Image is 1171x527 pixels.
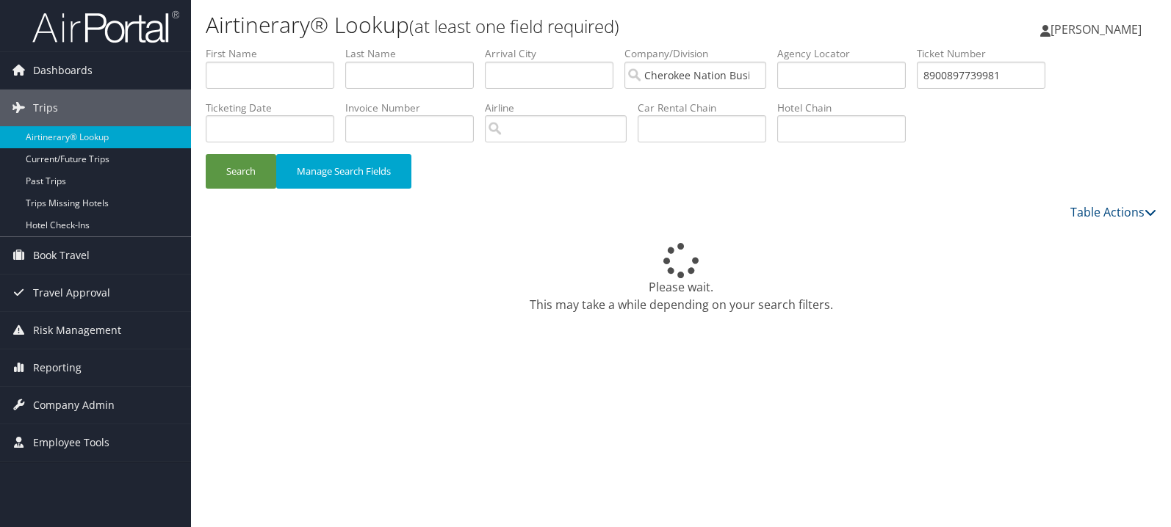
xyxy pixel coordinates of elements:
img: airportal-logo.png [32,10,179,44]
button: Search [206,154,276,189]
span: Risk Management [33,312,121,349]
span: Book Travel [33,237,90,274]
button: Manage Search Fields [276,154,411,189]
label: Hotel Chain [777,101,917,115]
label: Arrival City [485,46,624,61]
label: First Name [206,46,345,61]
label: Car Rental Chain [638,101,777,115]
label: Last Name [345,46,485,61]
span: [PERSON_NAME] [1051,21,1142,37]
a: [PERSON_NAME] [1040,7,1156,51]
span: Company Admin [33,387,115,424]
a: Table Actions [1070,204,1156,220]
label: Company/Division [624,46,777,61]
label: Ticket Number [917,46,1056,61]
label: Ticketing Date [206,101,345,115]
span: Trips [33,90,58,126]
div: Please wait. This may take a while depending on your search filters. [206,243,1156,313]
h1: Airtinerary® Lookup [206,10,840,40]
span: Reporting [33,349,82,386]
small: (at least one field required) [409,14,619,38]
label: Invoice Number [345,101,485,115]
span: Travel Approval [33,275,110,311]
label: Agency Locator [777,46,917,61]
span: Employee Tools [33,424,109,461]
label: Airline [485,101,638,115]
span: Dashboards [33,52,93,89]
